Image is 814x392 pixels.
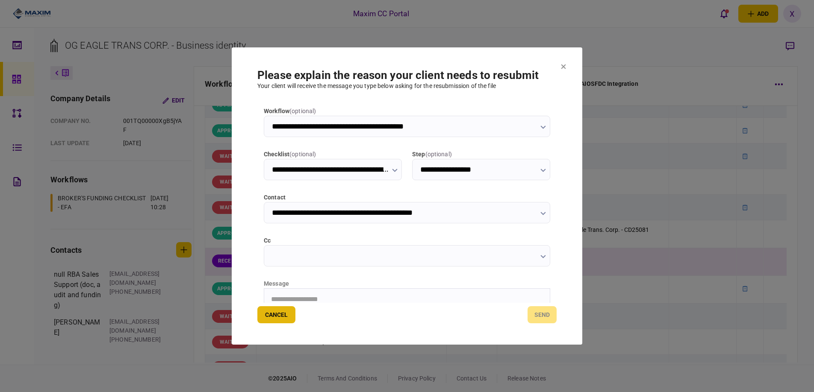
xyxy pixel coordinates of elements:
[264,236,550,245] label: cc
[264,107,550,116] label: workflow
[264,279,550,288] div: message
[264,193,550,202] label: contact
[412,150,550,159] label: step
[289,108,316,114] span: ( optional )
[264,202,550,223] input: contact
[257,69,557,82] h1: Please explain the reason your client needs to resubmit
[412,159,550,180] input: step
[264,159,402,180] input: checklist
[257,306,295,323] button: Cancel
[257,82,557,91] div: Your client will receive the message you type below asking for the resubmission of the file
[264,150,402,159] label: checklist
[425,151,452,158] span: ( optional )
[264,245,550,266] input: cc
[289,151,316,158] span: ( optional )
[264,116,550,137] input: workflow
[264,289,550,374] iframe: Rich Text Area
